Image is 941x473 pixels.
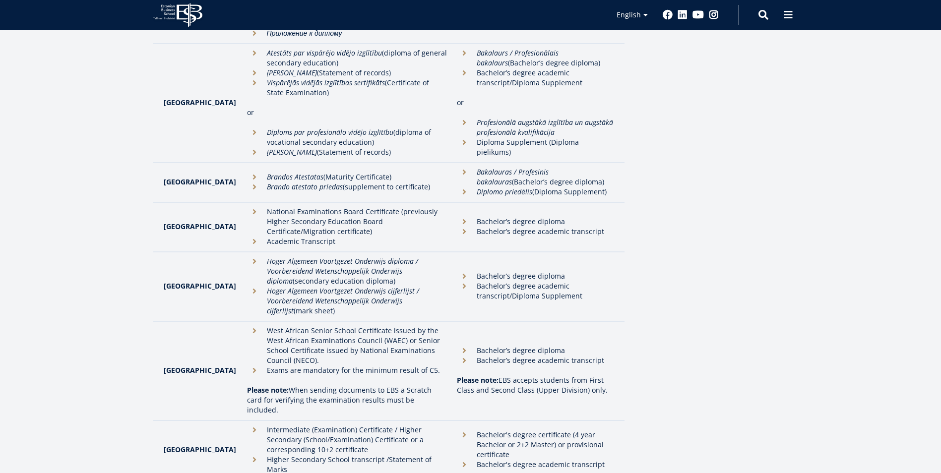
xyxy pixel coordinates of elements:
em: [PERSON_NAME] [267,68,317,77]
li: (Bachelor’s degree diploma) [457,167,614,187]
li: Bachelor’s degree diploma [457,271,614,281]
li: (Diploma Supplement) [457,187,614,197]
li: Bachelor’s degree diploma [457,217,614,227]
li: Bachelor's degree certificate (4 year Bachelor or 2+2 Master) or provisional certificate [457,430,614,460]
strong: [GEOGRAPHIC_DATA] [164,177,236,186]
strong: [GEOGRAPHIC_DATA] [164,365,236,375]
li: National Examinations Board Certificate (previously Higher Secondary Education Board Certificate/... [247,207,447,236]
strong: [GEOGRAPHIC_DATA] [164,222,236,231]
em: Vispārējās vidējās izglītības sertifikāts [267,78,385,87]
li: Intermediate (Examination) Certificate / Higher Secondary (School/Examination) Certificate or a c... [247,425,447,455]
em: Brando atestato priedas [267,182,343,191]
p: or [457,98,614,108]
li: Diploma Supplement (Diploma pielikums) [457,137,614,157]
li: Bachelor’s degree academic transcript [457,227,614,236]
em: Hoger Algemeen Voortgezet Onderwijs cijferlijst / Voorbereidend Wetenschappelijk Onderwijs cijfer... [267,286,419,315]
li: (diploma of general secondary education) [247,48,447,68]
li: (diploma of vocational secondary education) [247,127,447,147]
li: (Statement of records) [247,68,447,78]
li: Academic Transcript [247,236,447,246]
p: EBS accepts students from First Class and Second Class (Upper Division) only. [457,375,614,395]
em: Atestāts par vispārējo vidējo izglītību [267,48,382,58]
p: When sending documents to EBS a Scratch card for verifying the examination results must be included. [247,385,447,415]
em: Diploms par profesionālo vidējo izglītību [267,127,393,137]
a: Youtube [692,10,704,20]
li: (Certificate of State Examination) [247,78,447,98]
strong: Please note: [457,375,499,385]
p: or [247,108,447,118]
a: Instagram [709,10,719,20]
em: Profesionālā augstākā izglītība un augstākā profesionālā kvalifikācija [477,118,613,137]
li: West African Senior School Certificate issued by the West African Examinations Council (WAEC) or ... [247,326,447,365]
a: Linkedin [678,10,688,20]
em: Diplomo priedėlis [477,187,532,196]
li: Bachelor’s degree academic transcript [457,355,614,365]
li: (Statement of records) [247,147,447,157]
strong: [GEOGRAPHIC_DATA] [164,445,236,454]
em: Приложение к диплому [267,28,342,38]
li: (mark sheet) [247,286,447,316]
li: (Bachelor’s degree diploma) [457,48,614,68]
em: [PERSON_NAME] [267,147,317,157]
strong: [GEOGRAPHIC_DATA] [164,98,236,107]
a: Facebook [663,10,673,20]
li: (Maturity Certificate) [247,172,447,182]
li: Bachelor’s degree academic transcript/Diploma Supplement [457,281,614,301]
em: Brandos Atestatas [267,172,323,181]
em: Hoger Algemeen Voortgezet Onderwijs diploma / Voorbereidend Wetenschappelijk Onderwijs diploma [267,256,418,286]
li: Bachelor's degree academic transcript [457,460,614,470]
li: (secondary education diploma) [247,256,447,286]
li: Bachelor’s degree diploma [457,346,614,355]
em: Bakalaurs / Profesionālais bakalaurs [477,48,559,67]
li: Bachelor’s degree academic transcript/Diploma Supplement [457,68,614,88]
strong: [GEOGRAPHIC_DATA] [164,281,236,291]
li: (supplement to certificate) [247,182,447,192]
strong: Please note: [247,385,289,395]
em: Bakalauras / Profesinis bakalauras [477,167,549,186]
li: Exams are mandatory for the minimum result of C5. [247,365,447,375]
